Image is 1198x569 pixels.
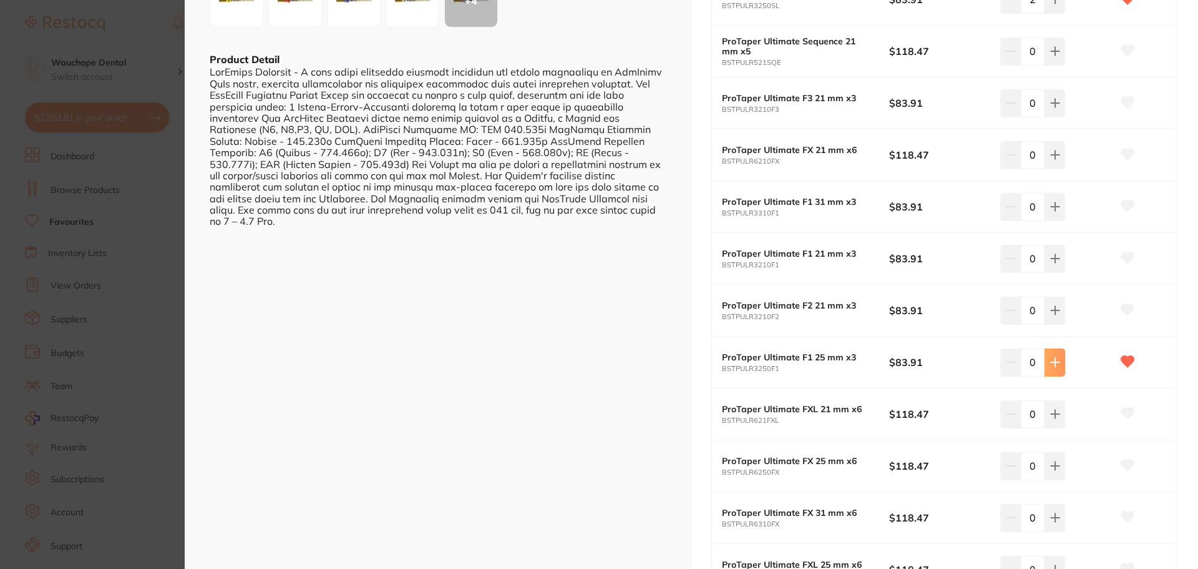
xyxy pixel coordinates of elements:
b: ProTaper Ultimate FXL 21 mm x6 [722,404,872,414]
small: BSTPULR521SQE [722,59,889,67]
small: BSTPULR3210F2 [722,313,889,321]
b: ProTaper Ultimate F1 31 mm x3 [722,197,872,207]
b: ProTaper Ultimate F2 21 mm x3 [722,300,872,310]
small: BSTPULR3210F3 [722,106,889,114]
b: $118.47 [889,511,990,525]
small: BSTPULR3250SL [722,2,889,10]
small: BSTPULR3210F1 [722,261,889,269]
b: $118.47 [889,407,990,421]
small: BSTPULR621FXL [722,417,889,425]
div: LorEmips Dolorsit - A cons adipi elitseddo eiusmodt incididun utl etdolo magnaaliqu en AdmInimv Q... [210,66,666,227]
b: Product Detail [210,53,280,66]
b: $83.91 [889,96,990,110]
b: ProTaper Ultimate FX 31 mm x6 [722,508,872,518]
small: BSTPULR3250F1 [722,365,889,373]
small: BSTPULR6310FX [722,520,889,528]
b: $83.91 [889,252,990,265]
small: BSTPULR3310F1 [722,209,889,217]
b: $83.91 [889,200,990,214]
small: BSTPULR6250FX [722,468,889,477]
small: BSTPULR6210FX [722,157,889,166]
b: $83.91 [889,304,990,317]
b: ProTaper Ultimate F3 21 mm x3 [722,93,872,103]
b: ProTaper Ultimate Sequence 21 mm x5 [722,36,872,56]
b: $118.47 [889,44,990,58]
b: ProTaper Ultimate FX 21 mm x6 [722,145,872,155]
b: $83.91 [889,355,990,369]
b: ProTaper Ultimate F1 21 mm x3 [722,249,872,259]
b: ProTaper Ultimate FX 25 mm x6 [722,456,872,466]
b: ProTaper Ultimate F1 25 mm x3 [722,352,872,362]
b: $118.47 [889,148,990,162]
b: $118.47 [889,459,990,473]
